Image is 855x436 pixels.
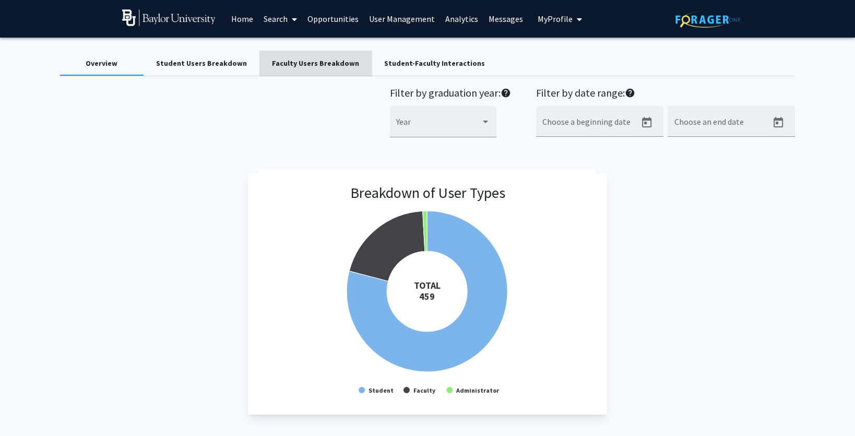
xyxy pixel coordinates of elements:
[390,87,511,102] h2: Filter by graduation year:
[272,58,359,69] div: Faculty Users Breakdown
[538,14,573,24] span: My Profile
[364,1,440,37] a: User Management
[536,87,795,102] h2: Filter by date range:
[413,386,436,394] text: Faculty
[156,58,247,69] div: Student Users Breakdown
[501,87,511,99] mat-icon: help
[86,58,117,69] div: Overview
[369,386,394,394] text: Student
[302,1,364,37] a: Opportunities
[675,11,741,28] img: ForagerOne Logo
[350,184,505,202] h3: Breakdown of User Types
[384,58,485,69] div: Student-Faculty Interactions
[456,386,500,394] text: Administrator
[8,389,44,428] iframe: Chat
[636,112,657,133] button: Open calendar
[483,1,528,37] a: Messages
[258,1,302,37] a: Search
[226,1,258,37] a: Home
[122,9,216,26] img: Baylor University Logo
[414,279,441,302] tspan: TOTAL 459
[768,112,789,133] button: Open calendar
[440,1,483,37] a: Analytics
[625,87,635,99] mat-icon: help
